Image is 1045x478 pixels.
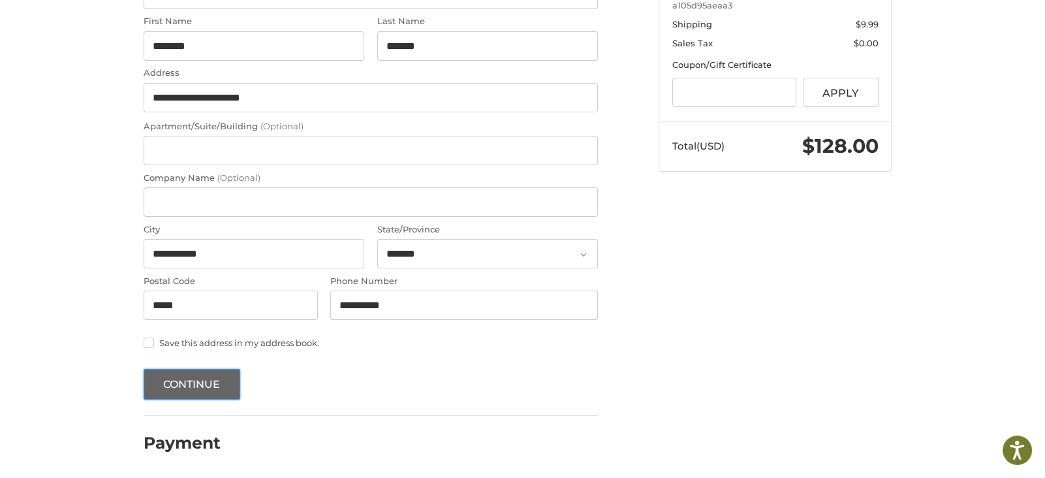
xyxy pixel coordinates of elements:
[672,59,879,72] div: Coupon/Gift Certificate
[144,275,318,288] label: Postal Code
[803,78,879,107] button: Apply
[672,19,712,29] span: Shipping
[144,338,598,348] label: Save this address in my address book.
[856,19,879,29] span: $9.99
[150,17,166,33] button: Open LiveChat chat widget
[330,275,598,288] label: Phone Number
[144,433,221,453] h2: Payment
[144,172,598,185] label: Company Name
[377,15,598,28] label: Last Name
[377,223,598,236] label: State/Province
[217,172,260,183] small: (Optional)
[802,134,879,158] span: $128.00
[937,443,1045,478] iframe: Google Customer Reviews
[672,38,713,48] span: Sales Tax
[260,121,304,131] small: (Optional)
[18,20,148,30] p: We're away right now. Please check back later!
[144,67,598,80] label: Address
[144,15,364,28] label: First Name
[672,78,797,107] input: Gift Certificate or Coupon Code
[672,140,725,152] span: Total (USD)
[144,223,364,236] label: City
[854,38,879,48] span: $0.00
[144,120,598,133] label: Apartment/Suite/Building
[144,369,240,400] button: Continue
